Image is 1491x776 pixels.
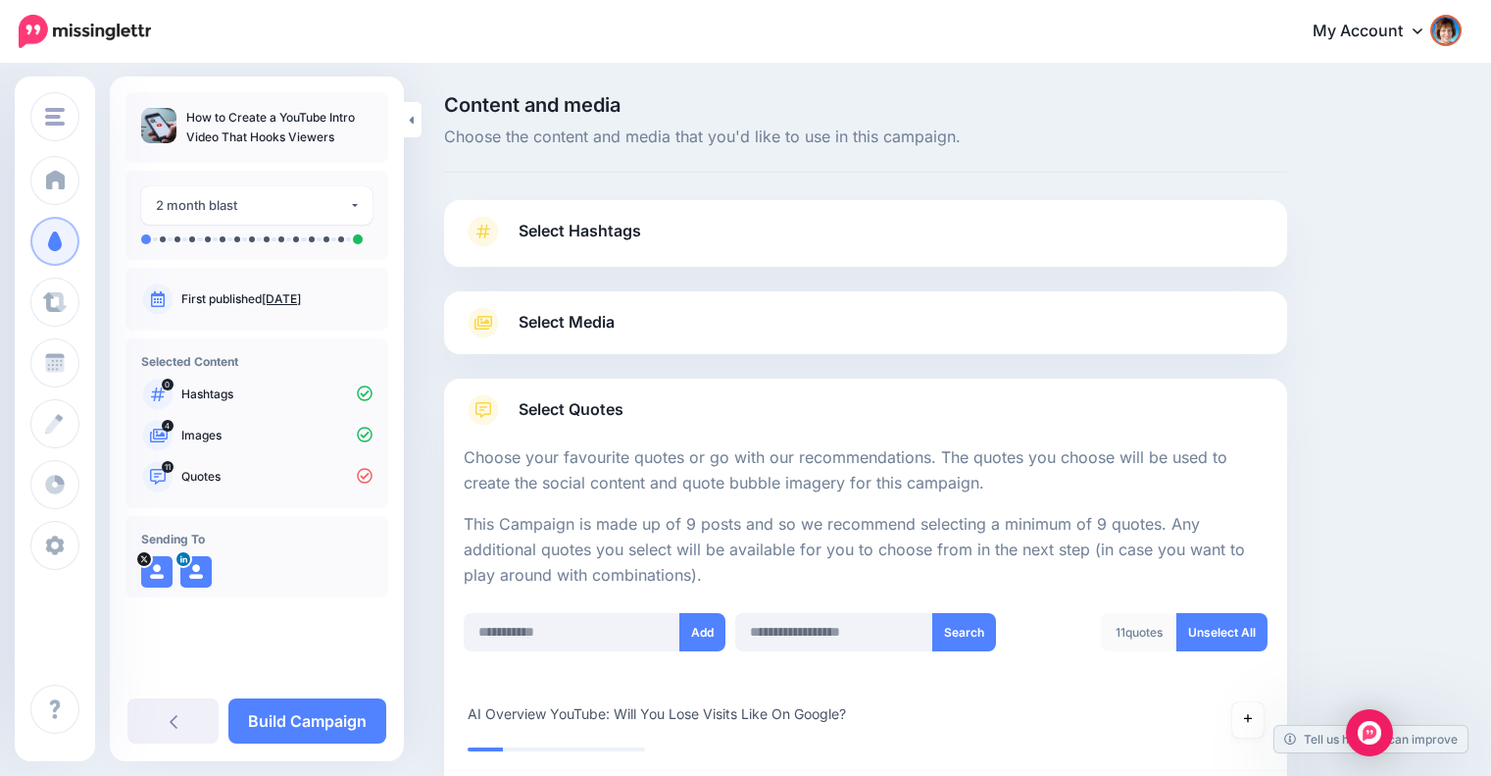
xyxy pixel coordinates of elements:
span: Select Quotes [519,396,623,423]
button: Search [932,613,996,651]
button: Add [679,613,725,651]
li: A post will be sent on day 4 [205,236,211,242]
img: user_default_image.png [180,556,212,588]
li: A post will be sent on day 5 [220,236,225,242]
li: A post will be sent on day 6 [234,236,240,242]
div: 2 month blast [156,194,349,217]
li: A post will be sent on day 7 [249,236,255,242]
p: Choose your favourite quotes or go with our recommendations. The quotes you choose will be used t... [464,445,1267,496]
span: Select Hashtags [519,218,641,244]
li: A post will be sent on day 3 [189,236,195,242]
button: 2 month blast [141,186,373,225]
img: c88adff72af587b2f0bf55efd1496f06_thumb.jpg [141,108,176,143]
li: A post will be sent on day 46 [338,236,344,242]
span: AI Overview YouTube: Will You Lose Visits Like On Google? [468,702,846,726]
span: Select Media [519,309,615,336]
p: This Campaign is made up of 9 posts and so we recommend selecting a minimum of 9 quotes. Any addi... [464,512,1267,589]
p: Hashtags [181,386,373,403]
li: A post will be sent on day 31 [323,236,329,242]
span: Content and media [444,95,1287,115]
li: A post will be sent on day 2 [174,236,180,242]
li: A post will be sent on day 11 [293,236,299,242]
a: Select Media [464,307,1267,338]
h4: Sending To [141,532,373,546]
li: A post will be sent on day 18 [309,236,315,242]
img: menu.png [45,108,65,126]
div: Open Intercom Messenger [1346,709,1393,756]
a: My Account [1293,8,1462,56]
span: 0 [162,379,174,390]
span: Choose the content and media that you'd like to use in this campaign. [444,125,1287,150]
li: A post will be sent on day 60 [353,234,363,244]
img: Missinglettr [19,15,151,48]
img: user_default_image.png [141,556,173,588]
span: 11 [1116,625,1125,640]
li: A post will be sent on day 9 [278,236,284,242]
p: How to Create a YouTube Intro Video That Hooks Viewers [186,108,373,147]
p: Quotes [181,468,373,486]
div: quotes [1101,613,1177,651]
h4: Selected Content [141,354,373,369]
a: Unselect All [1176,613,1267,651]
a: Select Quotes [464,394,1267,445]
li: A post will be sent on day 0 [141,234,151,244]
a: Tell us how we can improve [1274,726,1467,752]
a: [DATE] [262,291,301,306]
li: A post will be sent on day 8 [264,236,270,242]
li: A post will be sent on day 1 [160,236,166,242]
p: First published [181,290,373,308]
span: 11 [162,461,174,473]
p: Images [181,427,373,444]
a: Select Hashtags [464,216,1267,267]
span: 4 [162,420,174,432]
